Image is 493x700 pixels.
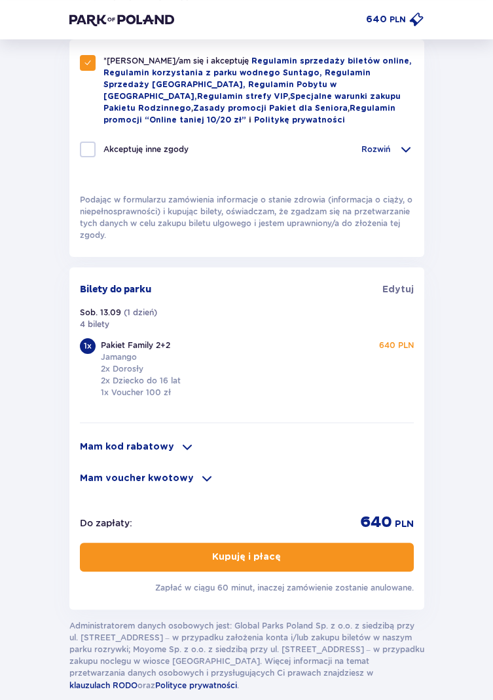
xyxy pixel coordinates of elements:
[379,340,414,351] p: 640 PLN
[390,14,406,26] p: PLN
[251,57,412,65] a: Regulamin sprzedaży biletów online,
[103,56,251,66] span: *[PERSON_NAME]/am się i akceptuję
[69,620,424,692] p: Administratorem danych osobowych jest: Global Parks Poland Sp. z o.o. z siedzibą przy ul. [STREET...
[155,679,237,692] a: Polityce prywatności
[212,551,281,564] p: Kupuję i płacę
[197,92,288,100] a: Regulamin strefy VIP
[124,307,157,319] p: ( 1 dzień )
[80,440,174,454] p: Mam kod rabatowy
[80,516,132,530] p: Do zapłaty :
[382,283,414,296] a: Edytuj
[101,340,170,351] p: Pakiet Family 2+2
[80,338,96,354] div: 1 x
[80,194,414,241] p: Podając w formularzu zamówienia informacje o stanie zdrowia (informacja o ciąży, o niepełnosprawn...
[101,363,181,399] p: 2x Dorosły 2x Dziecko do 16 lat 1x Voucher 100 zł
[103,55,414,126] p: , , ,
[69,680,137,690] span: klauzulach RODO
[249,116,254,124] span: i
[254,116,345,124] a: Politykę prywatności
[80,319,109,330] p: 4 bilety
[80,472,194,485] p: Mam voucher kwotowy
[69,679,137,692] a: klauzulach RODO
[155,582,414,594] p: Zapłać w ciągu 60 minut, inaczej zamówienie zostanie anulowane.
[361,144,390,155] p: Rozwiń
[193,104,348,112] a: Zasady promocji Pakiet dla Seniora
[103,144,189,155] p: Akceptuję inne zgody
[80,307,121,319] p: Sob. 13.09
[69,13,174,26] img: Park of Poland logo
[103,69,325,77] a: Regulamin korzystania z parku wodnego Suntago,
[101,351,137,363] p: Jamango
[366,13,387,26] p: 640
[360,513,392,532] p: 640
[80,283,151,296] p: Bilety do parku
[155,680,237,690] span: Polityce prywatności
[80,543,414,572] button: Kupuję i płacę
[395,518,414,531] p: PLN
